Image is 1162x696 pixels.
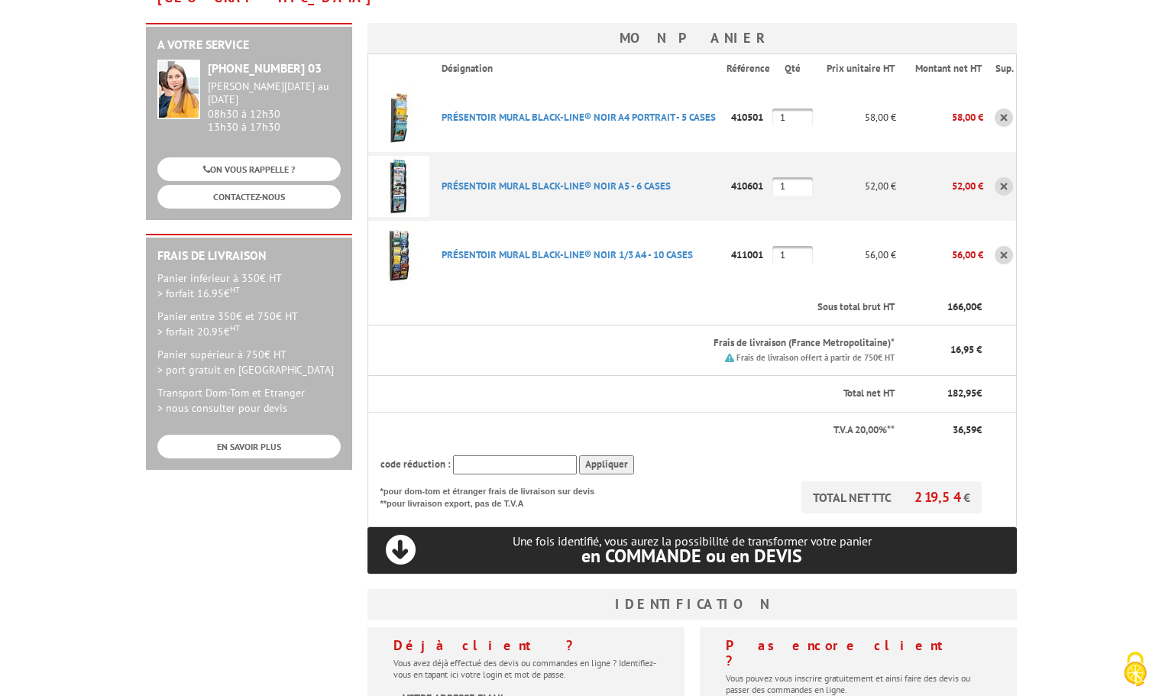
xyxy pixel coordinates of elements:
img: PRéSENTOIR MURAL BLACK-LINE® NOIR 1/3 A4 - 10 CASES [368,225,429,286]
p: Panier inférieur à 350€ HT [157,270,341,301]
p: 410601 [727,173,772,199]
small: Frais de livraison offert à partir de 750€ HT [736,352,895,363]
span: > forfait 20.95€ [157,325,240,338]
p: 52,00 € [814,173,896,199]
h2: Frais de Livraison [157,249,341,263]
p: Frais de livraison (France Metropolitaine)* [442,336,894,351]
h4: Pas encore client ? [726,638,991,668]
p: Vous avez déjà effectué des devis ou commandes en ligne ? Identifiez-vous en tapant ici votre log... [393,657,659,680]
span: code réduction : [380,458,451,471]
h3: Identification [367,589,1017,620]
p: Montant net HT [908,62,982,76]
p: Panier entre 350€ et 750€ HT [157,309,341,339]
p: 52,00 € [896,173,983,199]
a: ON VOUS RAPPELLE ? [157,157,341,181]
span: en COMMANDE ou en DEVIS [581,544,802,568]
span: 16,95 € [950,343,982,356]
a: PRéSENTOIR MURAL BLACK-LINE® NOIR A5 - 6 CASES [442,180,671,193]
a: PRéSENTOIR MURAL BLACK-LINE® NOIR 1/3 A4 - 10 CASES [442,248,693,261]
sup: HT [230,322,240,333]
img: PRéSENTOIR MURAL BLACK-LINE® NOIR A5 - 6 CASES [368,156,429,217]
h2: A votre service [157,38,341,52]
img: picto.png [725,353,734,362]
img: Cookies (fenêtre modale) [1116,650,1154,688]
span: 182,95 [947,387,976,400]
p: Panier supérieur à 750€ HT [157,347,341,377]
p: TOTAL NET TTC € [801,481,982,513]
th: Sup. [983,54,1016,83]
strong: [PHONE_NUMBER] 03 [208,60,322,76]
p: € [908,387,982,401]
p: Total net HT [380,387,895,401]
h4: Déjà client ? [393,638,659,653]
sup: HT [230,284,240,295]
a: EN SAVOIR PLUS [157,435,341,458]
p: Transport Dom-Tom et Etranger [157,385,341,416]
span: > nous consulter pour devis [157,401,287,415]
p: *pour dom-tom et étranger frais de livraison sur devis **pour livraison export, pas de T.V.A [380,481,610,510]
p: 56,00 € [896,241,983,268]
div: 08h30 à 12h30 13h30 à 17h30 [208,80,341,133]
p: € [908,300,982,315]
span: > port gratuit en [GEOGRAPHIC_DATA] [157,363,334,377]
a: PRéSENTOIR MURAL BLACK-LINE® NOIR A4 PORTRAIT - 5 CASES [442,111,716,124]
p: Une fois identifié, vous aurez la possibilité de transformer votre panier [367,534,1017,565]
span: 219,54 [914,488,963,506]
img: widget-service.jpg [157,60,200,119]
input: Appliquer [579,455,634,474]
p: 411001 [727,241,772,268]
span: > forfait 16.95€ [157,286,240,300]
p: € [908,423,982,438]
p: Vous pouvez vous inscrire gratuitement et ainsi faire des devis ou passer des commandes en ligne. [726,672,991,695]
a: CONTACTEZ-NOUS [157,185,341,209]
p: Prix unitaire HT [826,62,895,76]
p: 410501 [727,104,772,131]
p: 58,00 € [896,104,983,131]
img: PRéSENTOIR MURAL BLACK-LINE® NOIR A4 PORTRAIT - 5 CASES [368,87,429,148]
p: T.V.A 20,00%** [380,423,895,438]
p: 56,00 € [814,241,896,268]
button: Cookies (fenêtre modale) [1109,644,1162,696]
h3: Mon panier [367,23,1017,53]
p: Référence [727,62,771,76]
span: 36,59 [953,423,976,436]
th: Qté [772,54,814,83]
span: 166,00 [947,300,976,313]
th: Sous total brut HT [429,290,895,325]
p: 58,00 € [814,104,896,131]
div: [PERSON_NAME][DATE] au [DATE] [208,80,341,106]
th: Désignation [429,54,727,83]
